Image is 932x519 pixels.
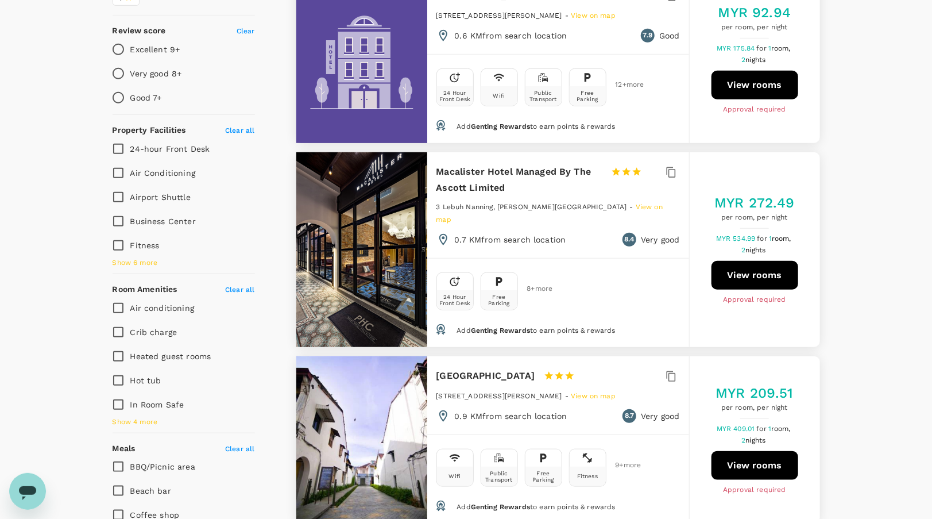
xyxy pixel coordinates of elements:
[113,283,177,296] h6: Room Amenities
[130,376,161,385] span: Hot tub
[471,503,530,511] span: Genting Rewards
[130,68,182,79] p: Very good 8+
[436,164,602,196] h6: Macalister Hotel Managed By The Ascott Limited
[571,392,616,400] span: View on map
[449,473,461,479] div: Wifi
[436,203,663,224] span: View on map
[130,241,160,250] span: Fitness
[528,90,559,102] div: Public Transport
[455,30,567,41] p: 0.6 KM from search location
[769,234,793,243] span: 1
[571,391,616,400] a: View on map
[768,44,792,52] span: 1
[723,104,786,116] span: Approval required
[624,234,635,245] span: 8.4
[225,126,254,134] span: Clear all
[714,212,795,224] span: per room, per night
[471,326,530,335] span: Genting Rewards
[716,234,757,243] span: MYR 534.99
[714,194,795,212] h5: MYR 272.49
[565,11,571,20] span: -
[130,303,194,313] span: Air conditioning
[723,485,786,496] span: Approval required
[711,451,798,480] button: View rooms
[130,462,195,471] span: BBQ/Picnic area
[455,410,567,422] p: 0.9 KM from search location
[130,44,180,55] p: Excellent 9+
[711,71,798,99] button: View rooms
[716,384,794,402] h5: MYR 209.51
[439,294,471,306] div: 24 Hour Front Desk
[436,11,562,20] span: [STREET_ADDRESS][PERSON_NAME]
[757,44,768,52] span: for
[571,10,616,20] a: View on map
[130,328,177,337] span: Crib charge
[717,425,757,433] span: MYR 409.01
[768,425,792,433] span: 1
[457,326,615,335] span: Add to earn points & rewards
[457,503,615,511] span: Add to earn points & rewards
[643,30,652,41] span: 7.9
[746,246,766,254] span: nights
[577,473,598,479] div: Fitness
[455,234,566,245] p: 0.7 KM from search location
[757,234,769,243] span: for
[717,44,757,52] span: MYR 175.84
[528,470,559,483] div: Free Parking
[771,425,791,433] span: room,
[527,285,544,293] span: 8 + more
[616,81,633,89] span: 12 + more
[625,410,634,422] span: 8.7
[741,56,767,64] span: 2
[484,470,515,483] div: Public Transport
[113,124,186,137] h6: Property Facilities
[130,193,191,202] span: Airport Shuttle
[439,90,471,102] div: 24 Hour Front Desk
[616,462,633,469] span: 9 + more
[716,402,794,414] span: per room, per night
[130,92,162,103] p: Good 7+
[771,44,791,52] span: room,
[130,168,195,178] span: Air Conditioning
[757,425,768,433] span: for
[746,56,766,64] span: nights
[9,473,46,510] iframe: Button to launch messaging window
[113,417,158,428] span: Show 4 more
[718,3,791,22] h5: MYR 92.94
[718,22,791,33] span: per room, per night
[130,352,211,361] span: Heated guest rooms
[225,286,254,294] span: Clear all
[741,436,767,444] span: 2
[746,436,766,444] span: nights
[471,122,530,130] span: Genting Rewards
[723,294,786,306] span: Approval required
[630,203,636,211] span: -
[436,203,627,211] span: 3 Lebuh Nanning, [PERSON_NAME][GEOGRAPHIC_DATA]
[641,234,679,245] p: Very good
[741,246,767,254] span: 2
[572,90,604,102] div: Free Parking
[113,257,158,269] span: Show 6 more
[436,202,663,224] a: View on map
[130,217,196,226] span: Business Center
[565,392,571,400] span: -
[436,368,535,384] h6: [GEOGRAPHIC_DATA]
[237,27,255,35] span: Clear
[659,30,680,41] p: Good
[493,93,505,99] div: Wifi
[113,443,136,455] h6: Meals
[225,445,254,453] span: Clear all
[130,486,171,495] span: Beach bar
[457,122,615,130] span: Add to earn points & rewards
[772,234,791,243] span: room,
[641,410,679,422] p: Very good
[113,25,166,37] h6: Review score
[130,144,210,153] span: 24-hour Front Desk
[436,392,562,400] span: [STREET_ADDRESS][PERSON_NAME]
[711,261,798,290] button: View rooms
[130,400,184,409] span: In Room Safe
[571,11,616,20] span: View on map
